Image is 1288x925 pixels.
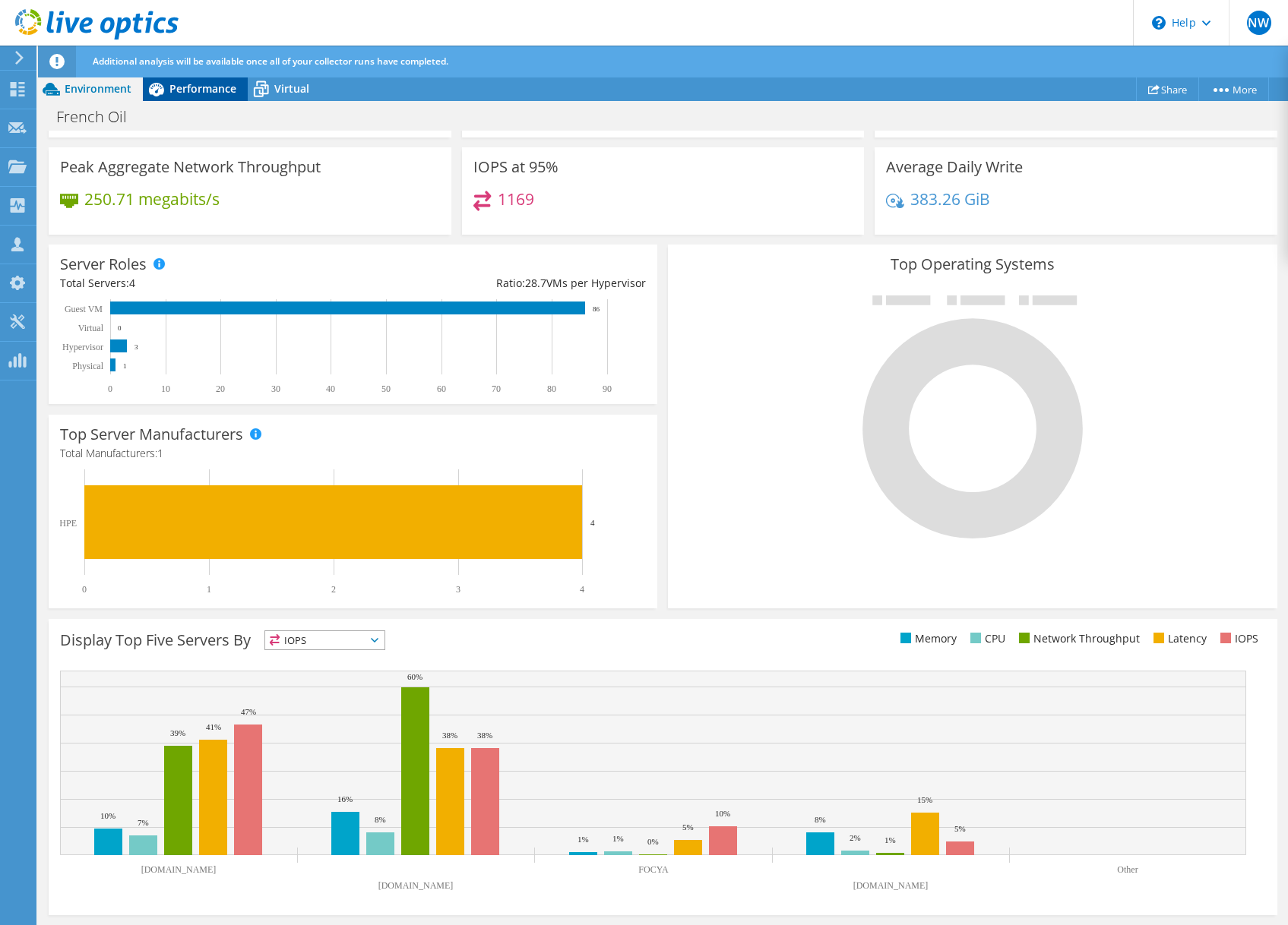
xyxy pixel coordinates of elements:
li: Network Throughput [1015,630,1140,647]
text: 38% [477,731,492,740]
span: IOPS [265,631,385,649]
span: 4 [129,276,135,290]
li: IOPS [1217,630,1258,647]
text: 5% [682,822,694,832]
span: Virtual [274,81,309,96]
h4: Total Manufacturers: [60,445,646,462]
text: [DOMAIN_NAME] [853,880,929,891]
text: 7% [138,818,149,827]
text: 47% [241,707,256,716]
text: 5% [954,824,966,833]
text: [DOMAIN_NAME] [378,880,454,891]
a: Share [1136,77,1199,101]
text: 90 [603,384,612,394]
h3: Average Daily Write [886,159,1023,175]
svg: \n [1152,16,1166,30]
h4: 383.26 GiB [910,191,990,207]
text: 80 [547,384,556,394]
h3: Top Operating Systems [679,256,1265,273]
text: 60% [407,672,422,681]
text: Other [1117,864,1138,875]
text: 70 [492,384,501,394]
h3: Server Roles [60,256,147,273]
text: 1 [207,584,211,595]
text: 10% [100,811,116,820]
text: 3 [456,584,460,595]
text: [DOMAIN_NAME] [141,864,217,875]
h1: French Oil [49,109,150,125]
text: 39% [170,728,185,737]
text: 1% [578,835,589,844]
span: Additional analysis will be available once all of your collector runs have completed. [93,55,448,68]
text: 3 [134,343,138,351]
span: Performance [169,81,236,96]
text: Physical [72,361,103,371]
text: 8% [375,815,386,824]
text: FOCYA [638,864,669,875]
h3: IOPS at 95% [473,159,559,175]
text: 10% [715,809,730,818]
text: 4 [580,584,584,595]
span: NW [1247,11,1271,35]
text: 0 [82,584,87,595]
text: 0% [647,837,659,846]
text: HPE [59,518,77,529]
text: 1% [885,835,896,844]
text: 38% [442,731,457,740]
text: 50 [381,384,391,394]
text: 1% [612,834,624,843]
text: 0 [118,324,122,332]
text: 20 [216,384,225,394]
text: 10 [161,384,170,394]
span: Environment [65,81,131,96]
text: 30 [271,384,280,394]
h3: Top Server Manufacturers [60,426,243,443]
text: Hypervisor [62,342,103,352]
text: 4 [590,518,595,527]
span: 28.7 [525,276,546,290]
h3: Peak Aggregate Network Throughput [60,159,321,175]
text: Guest VM [65,304,103,314]
h4: 250.71 megabits/s [84,191,220,207]
text: Virtual [78,323,104,333]
text: 2% [850,833,861,842]
text: 16% [337,794,353,803]
span: 1 [157,446,163,460]
li: CPU [967,630,1005,647]
text: 40 [326,384,335,394]
text: 0 [108,384,112,394]
text: 60 [437,384,446,394]
li: Memory [897,630,957,647]
text: 41% [206,722,221,731]
text: 1 [123,362,127,370]
text: 2 [331,584,336,595]
h4: 1169 [498,191,534,207]
text: 15% [917,795,932,804]
a: More [1198,77,1269,101]
div: Total Servers: [60,275,353,292]
text: 8% [815,815,826,824]
div: Ratio: VMs per Hypervisor [353,275,647,292]
li: Latency [1150,630,1207,647]
text: 86 [593,305,600,313]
